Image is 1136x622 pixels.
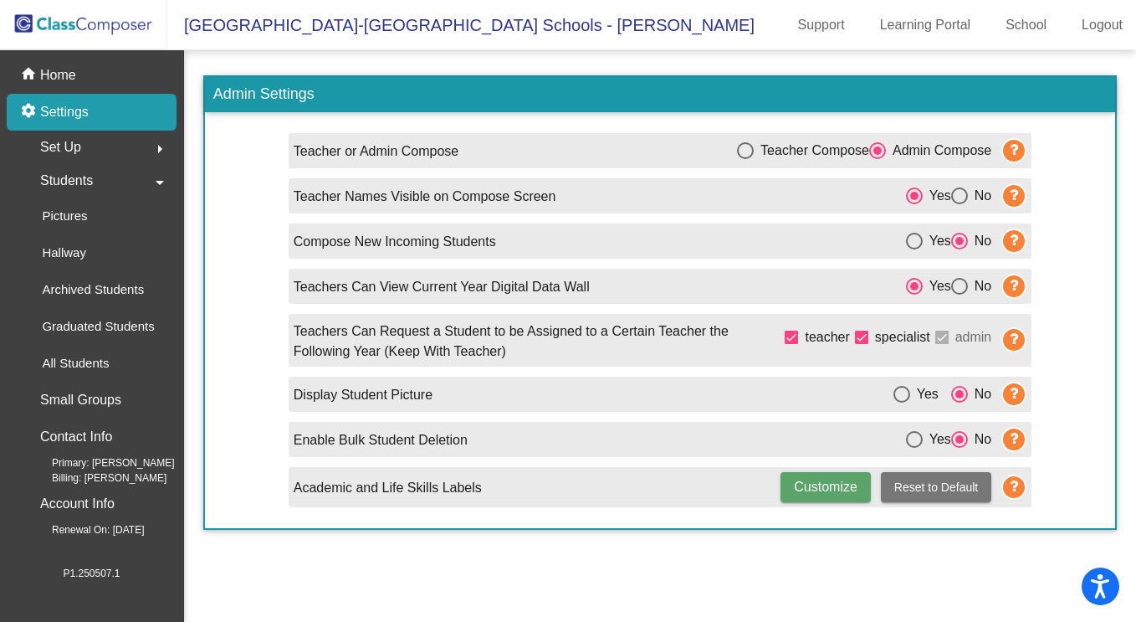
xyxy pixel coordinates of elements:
[42,316,154,337] p: Graduated Students
[1068,12,1136,39] a: Logout
[894,481,978,494] span: Reset to Default
[923,276,951,296] div: Yes
[955,327,992,347] span: admin
[42,206,87,226] p: Pictures
[923,186,951,206] div: Yes
[25,522,144,537] span: Renewal On: [DATE]
[968,384,991,404] div: No
[294,478,482,498] p: Academic and Life Skills Labels
[294,232,496,252] p: Compose New Incoming Students
[40,169,93,193] span: Students
[906,429,992,450] mat-radio-group: Select an option
[40,136,81,159] span: Set Up
[875,327,930,347] span: specialist
[923,429,951,450] div: Yes
[968,231,991,251] div: No
[40,102,89,122] p: Settings
[150,172,170,193] mat-icon: arrow_drop_down
[40,65,76,85] p: Home
[780,472,871,502] button: Customize
[737,140,991,161] mat-radio-group: Select an option
[167,12,755,39] span: [GEOGRAPHIC_DATA]-[GEOGRAPHIC_DATA] Schools - [PERSON_NAME]
[754,141,869,161] div: Teacher Compose
[150,139,170,159] mat-icon: arrow_right
[205,77,1115,112] h3: Admin Settings
[294,141,458,162] p: Teacher or Admin Compose
[40,388,121,412] p: Small Groups
[881,472,991,502] button: Reset to Default
[906,230,992,251] mat-radio-group: Select an option
[20,102,40,122] mat-icon: settings
[294,187,556,207] p: Teacher Names Visible on Compose Screen
[968,186,991,206] div: No
[40,425,112,449] p: Contact Info
[968,429,991,450] div: No
[294,277,590,297] p: Teachers Can View Current Year Digital Data Wall
[867,12,985,39] a: Learning Portal
[906,275,992,296] mat-radio-group: Select an option
[294,321,780,362] p: Teachers Can Request a Student to be Assigned to a Certain Teacher the Following Year (Keep With ...
[42,280,144,300] p: Archived Students
[992,12,1060,39] a: School
[794,480,857,494] span: Customize
[886,141,991,161] div: Admin Compose
[968,276,991,296] div: No
[25,470,166,486] span: Billing: [PERSON_NAME]
[25,455,175,470] span: Primary: [PERSON_NAME]
[294,385,432,405] p: Display Student Picture
[923,231,951,251] div: Yes
[785,12,858,39] a: Support
[294,430,468,450] p: Enable Bulk Student Deletion
[42,353,109,373] p: All Students
[805,327,849,347] span: teacher
[40,492,115,516] p: Account Info
[42,243,86,263] p: Hallway
[20,65,40,85] mat-icon: home
[906,185,992,206] mat-radio-group: Select an option
[910,384,939,404] div: Yes
[893,383,992,404] mat-radio-group: Select an option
